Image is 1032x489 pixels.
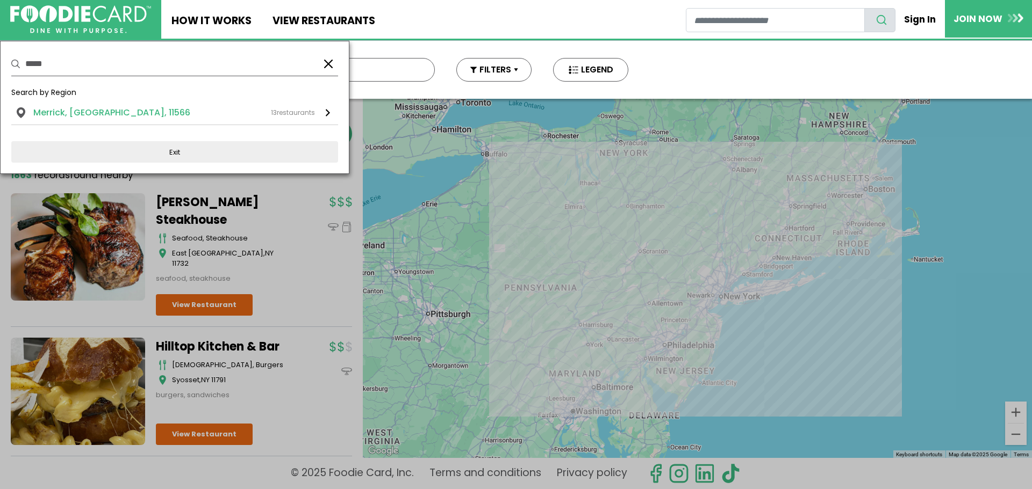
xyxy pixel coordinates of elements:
a: Sign In [895,8,945,31]
input: restaurant search [686,8,865,32]
span: 13 [271,108,277,117]
button: FILTERS [456,58,532,82]
a: Merrick, [GEOGRAPHIC_DATA], 11566 13restaurants [11,106,338,125]
div: Search by Region [11,87,338,106]
li: Merrick, [GEOGRAPHIC_DATA], 11566 [33,106,190,119]
button: search [864,8,895,32]
img: FoodieCard; Eat, Drink, Save, Donate [10,5,151,34]
div: restaurants [271,108,315,118]
button: Exit [11,141,338,163]
button: LEGEND [553,58,628,82]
